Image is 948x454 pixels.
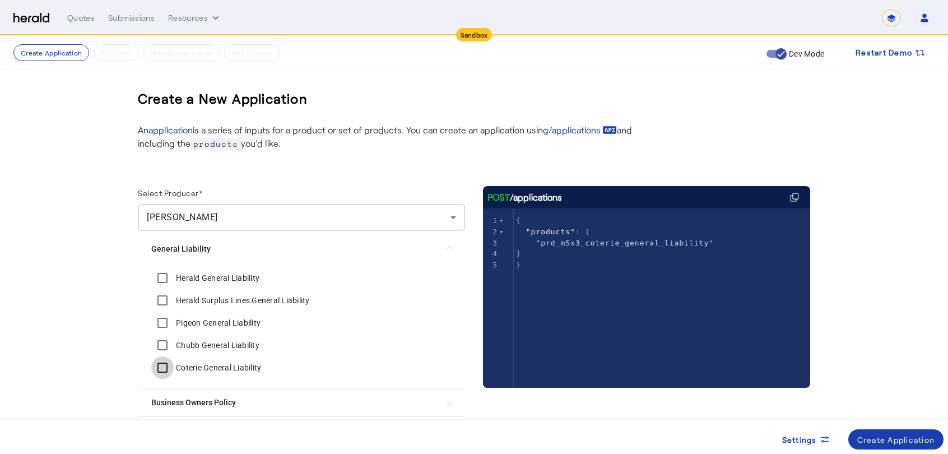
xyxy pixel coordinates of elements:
[151,243,438,255] mat-panel-title: General Liability
[224,44,280,61] button: Get A Quote
[138,123,642,150] p: An is a series of inputs for a product or set of products. You can create an application using an...
[483,215,499,226] div: 1
[168,12,221,24] button: Resources dropdown menu
[483,248,499,260] div: 4
[782,434,817,446] span: Settings
[483,226,499,238] div: 2
[856,46,912,59] span: Restart Demo
[536,239,714,247] span: "prd_m5x3_coterie_general_liability"
[143,44,220,61] button: Submit Application
[857,434,935,446] div: Create Application
[549,123,617,137] a: /applications
[787,48,824,59] label: Dev Mode
[174,295,310,306] label: Herald Surplus Lines General Liability
[138,417,465,444] mat-expansion-panel-header: Cyber Risk
[174,340,259,351] label: Chubb General Liability
[151,397,438,409] mat-panel-title: Business Owners Policy
[13,44,89,61] button: Create Application
[138,231,465,267] mat-expansion-panel-header: General Liability
[483,238,499,249] div: 3
[138,267,465,388] div: General Liability
[773,429,839,450] button: Settings
[138,188,202,198] label: Select Producer*
[456,28,492,41] div: Sandbox
[526,228,575,236] span: "products"
[516,216,521,225] span: {
[483,260,499,271] div: 5
[174,272,259,284] label: Herald General Liability
[483,186,810,365] herald-code-block: /applications
[138,389,465,416] mat-expansion-panel-header: Business Owners Policy
[138,81,308,117] h3: Create a New Application
[174,317,261,328] label: Pigeon General Liability
[516,261,521,269] span: }
[148,124,193,135] a: application
[94,44,138,61] button: Fill it Out
[190,138,241,150] span: products
[487,191,562,204] div: /applications
[516,249,521,258] span: ]
[67,12,95,24] div: Quotes
[147,212,218,223] span: [PERSON_NAME]
[13,13,49,24] img: Herald Logo
[487,191,510,204] span: POST
[847,43,935,63] button: Restart Demo
[516,228,591,236] span: : [
[108,12,155,24] div: Submissions
[848,429,944,450] button: Create Application
[174,362,261,373] label: Coterie General Liability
